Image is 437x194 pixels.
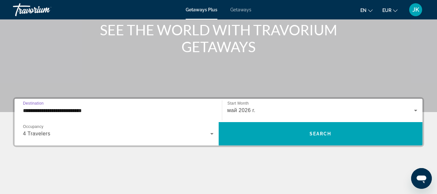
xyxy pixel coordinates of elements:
button: User Menu [407,3,424,17]
span: Occupancy [23,125,43,129]
button: Change currency [382,6,398,15]
a: Getaways [230,7,251,12]
a: Getaways Plus [186,7,217,12]
span: Destination [23,101,44,105]
span: 4 Travelers [23,131,50,136]
a: Travorium [13,1,78,18]
button: Change language [360,6,373,15]
span: Start Month [227,101,249,106]
iframe: Кнопка запуска окна обмена сообщениями [411,168,432,189]
span: JK [412,6,419,13]
span: en [360,8,366,13]
span: май 2026 г. [227,108,256,113]
button: Search [219,122,423,145]
span: EUR [382,8,391,13]
div: Search widget [15,99,422,145]
span: Search [310,131,332,136]
h1: SEE THE WORLD WITH TRAVORIUM GETAWAYS [97,21,340,55]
